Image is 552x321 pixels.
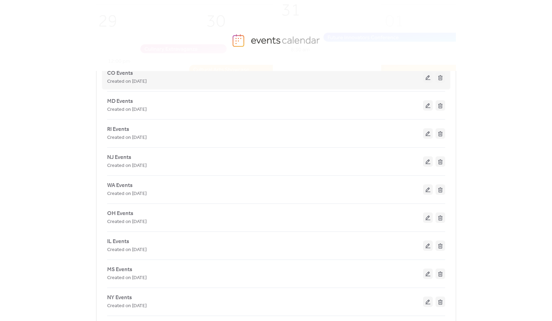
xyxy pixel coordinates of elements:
span: NY Events [107,294,132,302]
span: WA Events [107,181,133,190]
span: MD Events [107,97,133,106]
a: MS Events [107,268,132,271]
span: Created on [DATE] [107,246,147,254]
a: WA Events [107,184,133,187]
span: Created on [DATE] [107,218,147,226]
a: IL Events [107,240,129,243]
span: MS Events [107,266,132,274]
span: RI Events [107,125,129,134]
span: Created on [DATE] [107,302,147,310]
a: NY Events [107,296,132,300]
span: Created on [DATE] [107,106,147,114]
span: NJ Events [107,153,131,162]
a: RI Events [107,127,129,131]
span: Created on [DATE] [107,162,147,170]
span: OH Events [107,209,133,218]
span: Created on [DATE] [107,78,147,86]
span: Created on [DATE] [107,134,147,142]
span: Created on [DATE] [107,274,147,282]
a: NJ Events [107,155,131,159]
a: MD Events [107,99,133,103]
span: IL Events [107,238,129,246]
span: CO Events [107,69,133,78]
a: CO Events [107,71,133,75]
span: Created on [DATE] [107,190,147,198]
a: OH Events [107,212,133,215]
